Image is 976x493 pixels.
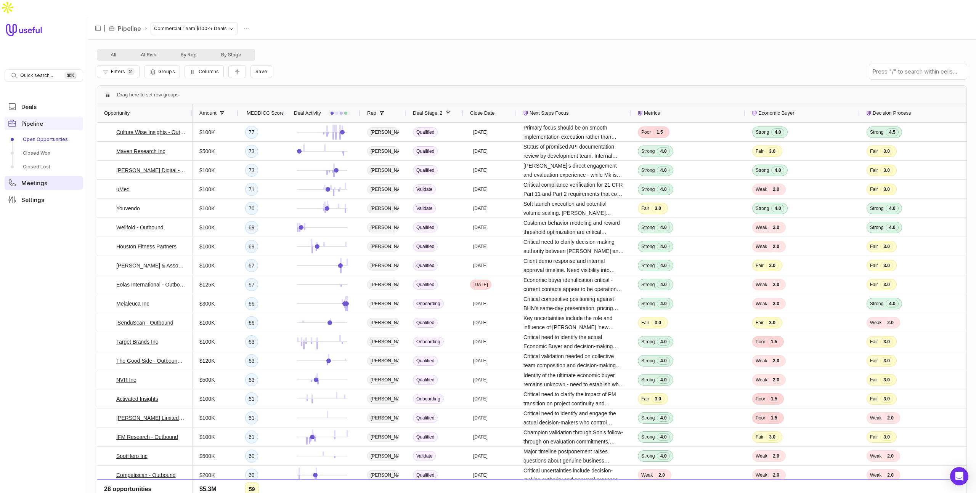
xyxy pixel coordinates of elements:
span: 3.0 [652,395,665,403]
span: Validate [413,203,436,213]
span: [PERSON_NAME] [367,299,399,309]
span: [PERSON_NAME] [367,375,399,385]
span: Critical need to identify the actual Economic Buyer and decision-making authority after 8+ months... [523,333,624,351]
span: Champion validation through Son's follow-through on evaluation commitments, economic buyer identi... [523,428,624,446]
span: Close Date [470,109,494,118]
span: Qualified [413,413,438,423]
span: $100K [199,128,215,137]
span: Strong [641,415,655,421]
a: Pipeline [5,117,83,130]
span: 4.0 [657,147,670,155]
span: Client demo response and internal approval timeline. Need visibility into Transocean Angola decis... [523,256,624,275]
span: Strong [641,434,655,440]
span: $100K [199,185,215,194]
span: Strong [756,129,769,135]
span: 4.0 [657,262,670,269]
span: Qualified [413,261,438,271]
span: | [104,24,106,33]
span: Fair [641,205,649,211]
span: Strong [641,339,655,345]
span: Customer behavior modeling and reward threshold optimization are critical unknowns, with [PERSON_... [523,218,624,237]
kbd: ⌘ K [64,72,77,79]
time: [DATE] [473,224,488,230]
span: Qualified [413,146,438,156]
span: Strong [641,453,655,459]
span: Weak [870,472,881,478]
button: By Stage [209,50,254,59]
span: Strong [641,186,655,192]
div: Pipeline submenu [5,133,83,173]
div: 66 [245,297,258,310]
span: Weak [870,415,881,421]
span: [PERSON_NAME] [367,146,399,156]
span: Critical uncertainties include decision-making authority and approval processes beyond June's ope... [523,466,624,484]
span: Economic buyer identification critical - current contacts appear to be operational evaluators rat... [523,275,624,294]
span: Weak [756,377,767,383]
span: 4.0 [657,357,670,365]
span: $100K [199,394,215,403]
span: 4.0 [771,166,784,174]
a: [PERSON_NAME] Limited - Outbound - Target Account [116,413,186,423]
div: Economic Buyer [752,104,853,122]
span: [PERSON_NAME]'s direct engagement and evaluation experience - while Mk is coordinating, [PERSON_N... [523,161,624,179]
span: Settings [21,197,44,203]
span: 4.5 [886,128,899,136]
span: Next Steps Focus [530,109,569,118]
a: Youvendo [116,204,140,213]
div: Next Steps Focus [523,104,624,122]
a: Houston Fitness Partners [116,242,177,251]
span: 3.0 [766,319,779,327]
span: 3.0 [652,319,665,327]
span: Strong [641,224,655,230]
div: 67 [245,259,258,272]
span: Strong [641,301,655,307]
a: Settings [5,193,83,206]
span: Poor [641,129,651,135]
time: [DATE] [473,167,488,173]
span: [PERSON_NAME] [367,451,399,461]
span: 2.0 [769,357,782,365]
span: $125K [199,280,215,289]
span: Fair [756,434,764,440]
span: Strong [870,301,883,307]
span: Metrics [644,109,660,118]
span: Weak [870,320,881,326]
span: Qualified [413,165,438,175]
span: 4.0 [886,205,899,212]
span: Critical competitive positioning against BHN's same-day presentation, pricing validation to meet ... [523,295,624,313]
span: Soft launch execution and potential volume scaling. [PERSON_NAME] expressed some uncertainty with... [523,199,624,218]
div: 70 [245,202,258,215]
a: Closed Won [5,147,83,159]
span: Groups [158,69,175,74]
span: Major timeline postponement raises questions about genuine business urgency versus competing orga... [523,447,624,465]
div: Row Groups [117,90,178,99]
span: $100K [199,413,215,423]
time: [DATE] [473,377,488,383]
span: 2.0 [769,452,782,460]
span: $500K [199,451,215,461]
span: Onboarding [413,337,444,347]
span: Strong [641,243,655,250]
span: Weak [756,224,767,230]
button: At Risk [128,50,169,59]
button: Collapse all rows [228,65,246,78]
a: uMed [116,185,130,194]
span: [PERSON_NAME] [367,394,399,404]
span: Critical need to clarify decision-making authority between [PERSON_NAME] and his manager, validat... [523,237,624,256]
span: 4.0 [657,433,670,441]
span: 2.0 [769,281,782,288]
span: 1.5 [767,395,780,403]
span: $100K [199,318,215,327]
a: Pipeline [118,24,141,33]
span: Strong [641,282,655,288]
button: By Rep [169,50,209,59]
span: Fair [870,282,878,288]
span: [PERSON_NAME] [367,318,399,328]
span: $300K [199,299,215,308]
span: Poor [756,415,765,421]
span: Economic Buyer [758,109,795,118]
a: Deals [5,100,83,114]
time: [DATE] [473,339,488,345]
button: Actions [241,23,252,34]
time: [DATE] [473,472,488,478]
